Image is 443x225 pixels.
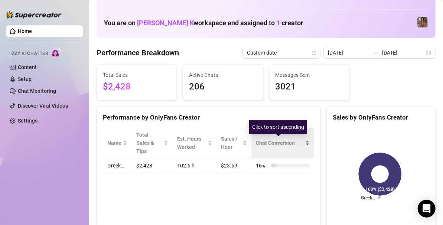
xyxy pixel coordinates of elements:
input: End date [382,49,424,57]
span: Active Chats [189,71,257,79]
div: Open Intercom Messenger [418,200,436,218]
a: Setup [18,76,32,82]
div: Click to sort ascending [249,120,307,134]
img: AI Chatter [51,47,62,58]
span: Sales / Hour [221,135,241,151]
td: Greek… [103,159,132,173]
span: 206 [189,80,257,94]
div: Est. Hours Worked [177,135,206,151]
span: Izzy AI Chatter [10,50,48,57]
th: Name [103,128,132,159]
span: Chat Conversion [256,139,304,147]
a: Discover Viral Videos [18,103,68,109]
img: logo-BBDzfeDw.svg [6,11,62,19]
span: calendar [312,50,316,55]
td: 102.5 h [173,159,216,173]
span: $2,428 [103,80,170,94]
span: swap-right [373,50,379,56]
text: Greek… [361,196,375,201]
th: Total Sales & Tips [132,128,173,159]
h4: Performance Breakdown [97,48,179,58]
span: 16 % [256,162,268,170]
img: Greek [417,17,428,27]
a: Content [18,64,37,70]
input: Start date [328,49,370,57]
span: Total Sales [103,71,170,79]
span: 1 [276,19,280,27]
div: Sales by OnlyFans Creator [333,112,429,123]
th: Chat Conversion [251,128,314,159]
span: Total Sales & Tips [136,131,162,155]
span: Custom date [247,47,316,58]
a: Settings [18,118,38,124]
span: Messages Sent [276,71,343,79]
span: Name [107,139,121,147]
a: Chat Monitoring [18,88,56,94]
td: $23.69 [216,159,251,173]
div: Performance by OnlyFans Creator [103,112,314,123]
span: to [373,50,379,56]
a: Home [18,28,32,34]
td: $2,428 [132,159,173,173]
span: 3021 [276,80,343,94]
th: Sales / Hour [216,128,251,159]
span: [PERSON_NAME] K [137,19,193,27]
h1: You are on workspace and assigned to creator [104,19,303,27]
